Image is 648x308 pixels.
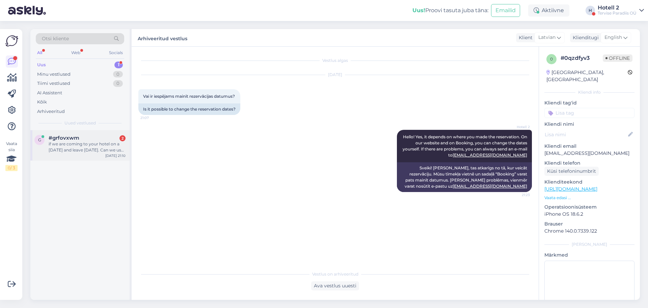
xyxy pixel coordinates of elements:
span: Vai ir iespējams mainīt rezervācijas datumus? [143,94,235,99]
p: Chrome 140.0.7339.122 [544,228,634,235]
div: Proovi tasuta juba täna: [412,6,488,15]
a: [EMAIL_ADDRESS][DOMAIN_NAME] [453,152,527,158]
div: Kliendi info [544,89,634,95]
label: Arhiveeritud vestlus [138,33,187,42]
div: AI Assistent [37,90,62,96]
a: [URL][DOMAIN_NAME] [544,186,597,192]
p: [EMAIL_ADDRESS][DOMAIN_NAME] [544,150,634,157]
span: Offline [603,54,632,62]
p: Klienditeekond [544,179,634,186]
div: [DATE] [138,72,532,78]
a: Hotell 2Tervise Paradiis OÜ [598,5,644,16]
div: Is it possible to change the reservation dates? [138,103,240,115]
img: Askly Logo [5,34,18,47]
button: Emailid [491,4,520,17]
span: Otsi kliente [42,35,69,42]
span: 0 [550,56,553,62]
div: 1 [114,62,123,68]
p: Brauser [544,220,634,228]
span: Uued vestlused [64,120,96,126]
p: Operatsioonisüsteem [544,204,634,211]
div: [PERSON_NAME] [544,241,634,247]
span: g [38,137,41,142]
span: Vestlus on arhiveeritud [312,271,358,277]
p: Kliendi telefon [544,160,634,167]
div: Klient [516,34,533,41]
div: 2 [119,135,126,141]
p: iPhone OS 18.6.2 [544,211,634,218]
a: [EMAIL_ADDRESS][DOMAIN_NAME] [453,184,527,189]
b: Uus! [412,7,425,14]
p: Kliendi nimi [544,121,634,128]
div: [DATE] 21:10 [105,153,126,158]
div: Küsi telefoninumbrit [544,167,599,176]
div: H [586,6,595,15]
span: #grfovxwm [49,135,79,141]
div: [GEOGRAPHIC_DATA], [GEOGRAPHIC_DATA] [546,69,628,83]
p: Märkmed [544,252,634,259]
p: Kliendi email [544,143,634,150]
div: Minu vestlused [37,71,71,78]
div: 0 [113,71,123,78]
span: Latvian [538,34,556,41]
span: Hotell 2 [505,124,530,129]
input: Lisa nimi [545,131,627,138]
span: 21:23 [505,192,530,197]
div: Uus [37,62,46,68]
div: Vestlus algas [138,57,532,64]
p: Vaata edasi ... [544,195,634,201]
span: English [604,34,622,41]
div: Sveiki! [PERSON_NAME], tas atkarīgs no tā, kur veicāt rezervāciju. Mūsu tīmekļa vietnē un sadaļā ... [397,162,532,192]
span: Hello! Yes, it depends on where you made the reservation. On our website and on Booking, you can ... [403,134,528,158]
div: # 0qzdfyv3 [561,54,603,62]
div: Kõik [37,99,47,105]
div: 0 / 3 [5,165,18,171]
div: if we are coming to your hotel on a [DATE] and leave [DATE]. Can we use the spa facilities all [D... [49,141,126,153]
div: All [36,48,44,57]
div: 0 [113,80,123,87]
div: Klienditugi [570,34,599,41]
input: Lisa tag [544,108,634,118]
div: Arhiveeritud [37,108,65,115]
span: 21:07 [140,115,166,120]
div: Aktiivne [528,4,569,17]
p: Kliendi tag'id [544,99,634,106]
div: Vaata siia [5,141,18,171]
div: Hotell 2 [598,5,637,10]
div: Tervise Paradiis OÜ [598,10,637,16]
div: Ava vestlus uuesti [311,281,359,290]
div: Tiimi vestlused [37,80,70,87]
div: Web [70,48,82,57]
div: Socials [108,48,124,57]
